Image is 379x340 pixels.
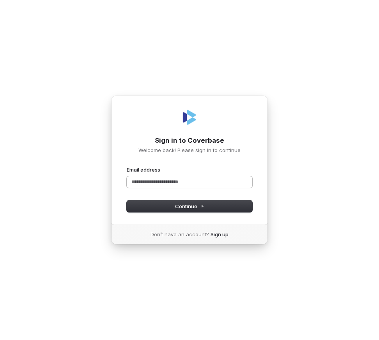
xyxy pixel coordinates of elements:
[127,166,160,173] label: Email address
[127,200,252,212] button: Continue
[127,147,252,154] p: Welcome back! Please sign in to continue
[180,108,199,127] img: Coverbase
[175,203,204,210] span: Continue
[211,231,228,238] a: Sign up
[151,231,209,238] span: Don’t have an account?
[127,136,252,145] h1: Sign in to Coverbase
